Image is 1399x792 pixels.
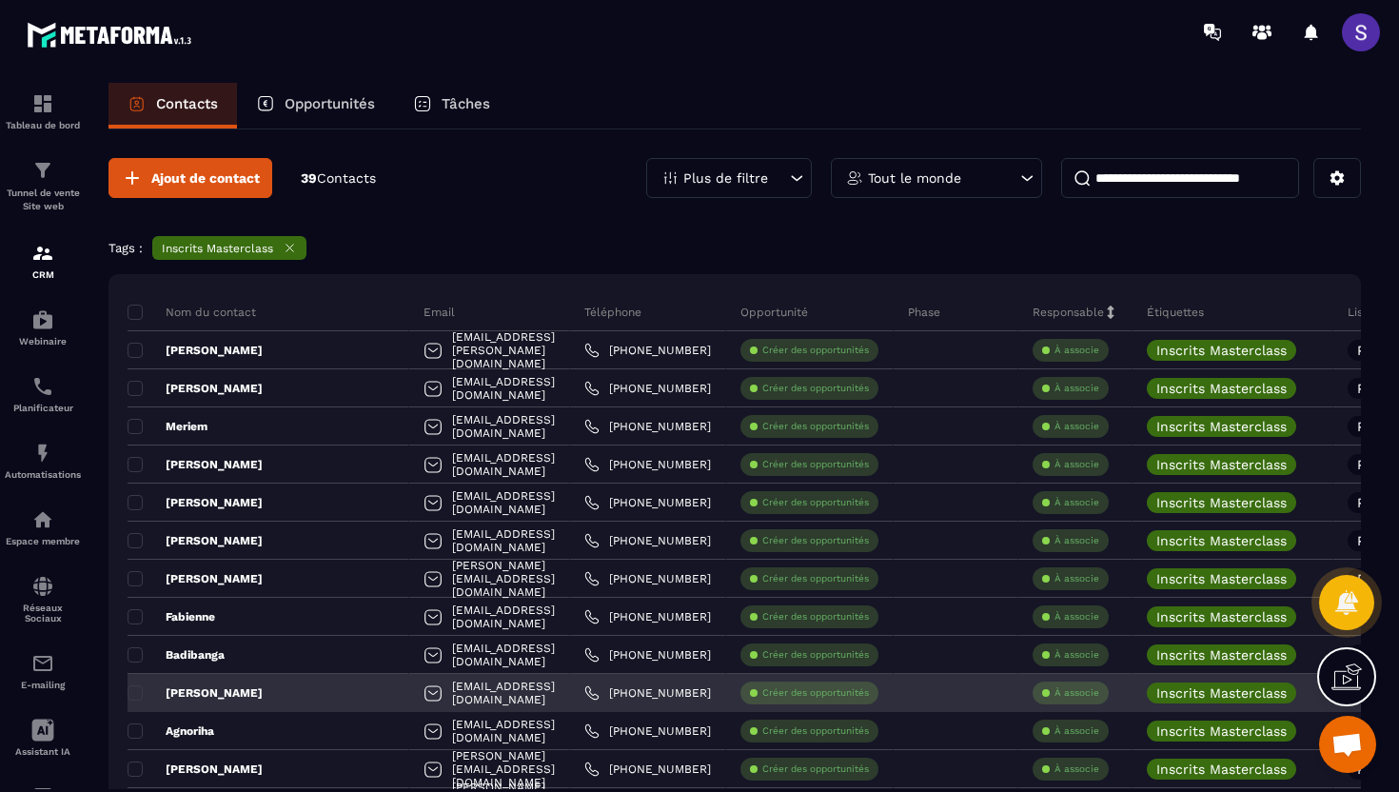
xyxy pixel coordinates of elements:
[1156,686,1287,700] p: Inscrits Masterclass
[162,242,273,255] p: Inscrits Masterclass
[584,495,711,510] a: [PHONE_NUMBER]
[108,241,143,255] p: Tags :
[1156,572,1287,585] p: Inscrits Masterclass
[5,494,81,561] a: automationsautomationsEspace membre
[5,536,81,546] p: Espace membre
[128,495,263,510] p: [PERSON_NAME]
[584,381,711,396] a: [PHONE_NUMBER]
[5,746,81,757] p: Assistant IA
[584,685,711,701] a: [PHONE_NUMBER]
[5,561,81,638] a: social-networksocial-networkRéseaux Sociaux
[1156,344,1287,357] p: Inscrits Masterclass
[27,17,198,52] img: logo
[128,609,215,624] p: Fabienne
[317,170,376,186] span: Contacts
[762,420,869,433] p: Créer des opportunités
[1054,534,1099,547] p: À associe
[1054,572,1099,585] p: À associe
[1054,686,1099,700] p: À associe
[5,680,81,690] p: E-mailing
[128,571,263,586] p: [PERSON_NAME]
[1054,648,1099,662] p: À associe
[128,305,256,320] p: Nom du contact
[584,533,711,548] a: [PHONE_NUMBER]
[762,686,869,700] p: Créer des opportunités
[762,762,869,776] p: Créer des opportunités
[31,92,54,115] img: formation
[1147,305,1204,320] p: Étiquettes
[762,382,869,395] p: Créer des opportunités
[5,228,81,294] a: formationformationCRM
[584,343,711,358] a: [PHONE_NUMBER]
[762,572,869,585] p: Créer des opportunités
[31,242,54,265] img: formation
[5,469,81,480] p: Automatisations
[156,95,218,112] p: Contacts
[5,269,81,280] p: CRM
[128,343,263,358] p: [PERSON_NAME]
[1054,382,1099,395] p: À associe
[762,496,869,509] p: Créer des opportunités
[31,442,54,465] img: automations
[1054,496,1099,509] p: À associe
[31,652,54,675] img: email
[584,647,711,663] a: [PHONE_NUMBER]
[762,344,869,357] p: Créer des opportunités
[5,361,81,427] a: schedulerschedulerPlanificateur
[5,403,81,413] p: Planificateur
[584,762,711,777] a: [PHONE_NUMBER]
[1156,534,1287,547] p: Inscrits Masterclass
[1054,344,1099,357] p: À associe
[762,610,869,624] p: Créer des opportunités
[683,171,768,185] p: Plus de filtre
[394,83,509,129] a: Tâches
[1054,724,1099,738] p: À associe
[5,145,81,228] a: formationformationTunnel de vente Site web
[424,305,455,320] p: Email
[31,159,54,182] img: formation
[584,305,641,320] p: Téléphone
[1156,420,1287,433] p: Inscrits Masterclass
[5,336,81,346] p: Webinaire
[740,305,808,320] p: Opportunité
[868,171,961,185] p: Tout le monde
[1156,648,1287,662] p: Inscrits Masterclass
[1156,762,1287,776] p: Inscrits Masterclass
[5,638,81,704] a: emailemailE-mailing
[128,533,263,548] p: [PERSON_NAME]
[128,762,263,777] p: [PERSON_NAME]
[128,457,263,472] p: [PERSON_NAME]
[584,571,711,586] a: [PHONE_NUMBER]
[1348,305,1374,320] p: Liste
[762,724,869,738] p: Créer des opportunités
[128,685,263,701] p: [PERSON_NAME]
[1054,762,1099,776] p: À associe
[108,158,272,198] button: Ajout de contact
[1156,458,1287,471] p: Inscrits Masterclass
[762,534,869,547] p: Créer des opportunités
[5,120,81,130] p: Tableau de bord
[31,508,54,531] img: automations
[285,95,375,112] p: Opportunités
[584,419,711,434] a: [PHONE_NUMBER]
[1054,420,1099,433] p: À associe
[31,308,54,331] img: automations
[5,78,81,145] a: formationformationTableau de bord
[301,169,376,188] p: 39
[128,419,207,434] p: Meriem
[128,647,225,663] p: Badibanga
[237,83,394,129] a: Opportunités
[1156,382,1287,395] p: Inscrits Masterclass
[5,294,81,361] a: automationsautomationsWebinaire
[1156,610,1287,624] p: Inscrits Masterclass
[584,457,711,472] a: [PHONE_NUMBER]
[584,609,711,624] a: [PHONE_NUMBER]
[762,458,869,471] p: Créer des opportunités
[1319,716,1376,773] div: Ouvrir le chat
[1054,610,1099,624] p: À associe
[908,305,940,320] p: Phase
[762,648,869,662] p: Créer des opportunités
[128,723,214,739] p: Agnoriha
[128,381,263,396] p: [PERSON_NAME]
[151,168,260,188] span: Ajout de contact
